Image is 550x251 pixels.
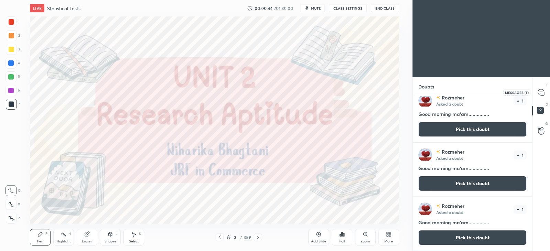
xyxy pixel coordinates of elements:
[6,16,20,27] div: 1
[418,110,527,118] h4: Good morning ma'am...............
[232,235,239,239] div: 3
[418,122,527,137] button: Pick this doubt
[139,232,141,236] div: S
[30,4,44,12] div: LIVE
[5,185,20,196] div: C
[436,155,463,161] p: Asked a doubt
[522,153,524,157] p: 1
[418,94,432,108] img: 3
[5,199,20,210] div: X
[436,210,463,215] p: Asked a doubt
[240,235,242,239] div: /
[418,219,527,226] h4: Good morning ma'am...............
[6,30,20,41] div: 2
[47,5,80,12] h4: Statistical Tests
[57,240,71,243] div: Highlight
[129,240,139,243] div: Select
[300,4,325,12] button: mute
[329,4,367,12] button: CLASS SETTINGS
[104,240,116,243] div: Shapes
[5,71,20,82] div: 5
[503,89,530,96] div: Messages (T)
[6,213,20,224] div: Z
[311,240,326,243] div: Add Slide
[37,240,43,243] div: Pen
[244,234,251,240] div: 359
[5,58,20,69] div: 4
[546,83,548,88] p: T
[82,240,92,243] div: Eraser
[384,240,393,243] div: More
[418,148,432,162] img: 3
[115,232,118,236] div: L
[436,150,440,154] img: no-rating-badge.077c3623.svg
[418,165,527,172] h4: Good morning ma'am...............
[5,85,20,96] div: 6
[522,207,524,211] p: 1
[45,232,47,236] div: P
[546,102,548,107] p: D
[418,230,527,245] button: Pick this doubt
[413,96,532,251] div: grid
[442,95,464,100] p: Rozmeher
[522,99,524,103] p: 1
[361,240,370,243] div: Zoom
[371,4,399,12] button: End Class
[311,6,321,11] span: mute
[68,232,71,236] div: H
[6,99,20,110] div: 7
[418,176,527,191] button: Pick this doubt
[545,121,548,126] p: G
[6,44,20,55] div: 3
[418,202,432,216] img: 3
[436,96,440,100] img: no-rating-badge.077c3623.svg
[436,101,463,107] p: Asked a doubt
[413,77,440,96] p: Doubts
[442,149,464,155] p: Rozmeher
[436,204,440,208] img: no-rating-badge.077c3623.svg
[442,203,464,209] p: Rozmeher
[339,240,345,243] div: Poll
